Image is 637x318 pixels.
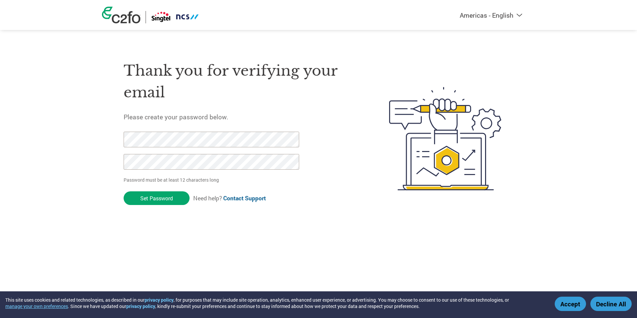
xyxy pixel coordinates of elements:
[590,297,632,311] button: Decline All
[102,7,141,23] img: c2fo logo
[124,191,190,205] input: Set Password
[223,194,266,202] a: Contact Support
[151,11,199,23] img: Singtel
[124,113,357,121] h5: Please create your password below.
[126,303,155,309] a: privacy policy
[124,176,302,183] p: Password must be at least 12 characters long
[145,297,174,303] a: privacy policy
[377,50,514,227] img: create-password
[5,303,68,309] button: manage your own preferences
[124,60,357,103] h1: Thank you for verifying your email
[555,297,586,311] button: Accept
[193,194,266,202] span: Need help?
[5,297,545,309] div: This site uses cookies and related technologies, as described in our , for purposes that may incl...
